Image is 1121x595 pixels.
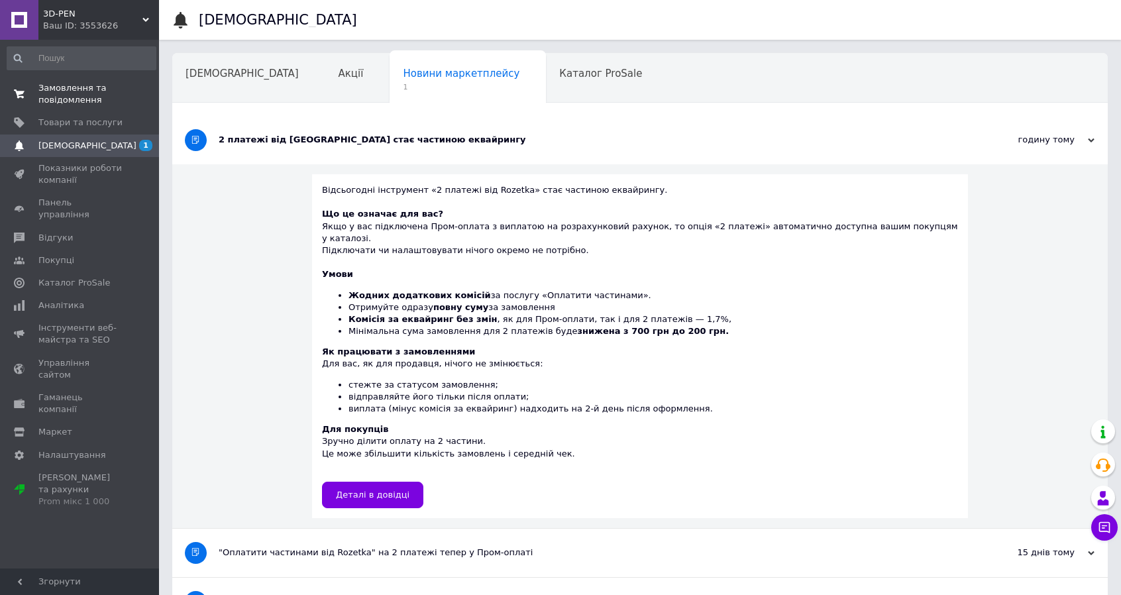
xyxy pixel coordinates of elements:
[38,117,123,129] span: Товари та послуги
[433,302,488,312] b: повну суму
[322,482,423,508] a: Деталі в довідці
[38,357,123,381] span: Управління сайтом
[322,424,388,434] b: Для покупців
[38,449,106,461] span: Налаштування
[38,140,136,152] span: [DEMOGRAPHIC_DATA]
[348,391,958,403] li: відправляйте його тільки після оплати;
[962,134,1094,146] div: годину тому
[219,547,962,559] div: "Оплатити частинами від Rozetka" на 2 платежі тепер у Пром-оплаті
[348,301,958,313] li: Отримуйте одразу за замовлення
[38,496,123,508] div: Prom мікс 1 000
[38,82,123,106] span: Замовлення та повідомлення
[403,68,519,80] span: Новини маркетплейсу
[322,347,475,356] b: Як працювати з замовленнями
[322,423,958,472] div: Зручно ділити оплату на 2 частини. Це може збільшити кількість замовлень і середній чек.
[339,68,364,80] span: Акції
[348,379,958,391] li: стежте за статусом замовлення;
[559,68,642,80] span: Каталог ProSale
[219,134,962,146] div: 2 платежі від [GEOGRAPHIC_DATA] стає частиною еквайрингу
[38,299,84,311] span: Аналітика
[348,403,958,415] li: виплата (мінус комісія за еквайринг) надходить на 2-й день після оформлення.
[38,392,123,415] span: Гаманець компанії
[1091,514,1118,541] button: Чат з покупцем
[43,8,142,20] span: 3D-PEN
[38,322,123,346] span: Інструменти веб-майстра та SEO
[38,232,73,244] span: Відгуки
[38,197,123,221] span: Панель управління
[348,290,491,300] b: Жодних додаткових комісій
[38,472,123,508] span: [PERSON_NAME] та рахунки
[7,46,156,70] input: Пошук
[38,162,123,186] span: Показники роботи компанії
[577,326,729,336] b: знижена з 700 грн до 200 грн.
[38,426,72,438] span: Маркет
[322,346,958,415] div: Для вас, як для продавця, нічого не змінюється:
[322,209,443,219] b: Що це означає для вас?
[336,490,409,500] span: Деталі в довідці
[403,82,519,92] span: 1
[322,184,958,208] div: Відсьогодні інструмент «2 платежі від Rozetka» стає частиною еквайрингу.
[139,140,152,151] span: 1
[348,290,958,301] li: за послугу «Оплатити частинами».
[186,68,299,80] span: [DEMOGRAPHIC_DATA]
[348,325,958,337] li: Мінімальна сума замовлення для 2 платежів буде
[38,254,74,266] span: Покупці
[199,12,357,28] h1: [DEMOGRAPHIC_DATA]
[38,277,110,289] span: Каталог ProSale
[322,208,958,256] div: Якщо у вас підключена Пром-оплата з виплатою на розрахунковий рахунок, то опція «2 платежі» автом...
[348,313,958,325] li: , як для Пром-оплати, так і для 2 платежів — 1,7%,
[962,547,1094,559] div: 15 днів тому
[322,269,353,279] b: Умови
[348,314,498,324] b: Комісія за еквайринг без змін
[43,20,159,32] div: Ваш ID: 3553626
